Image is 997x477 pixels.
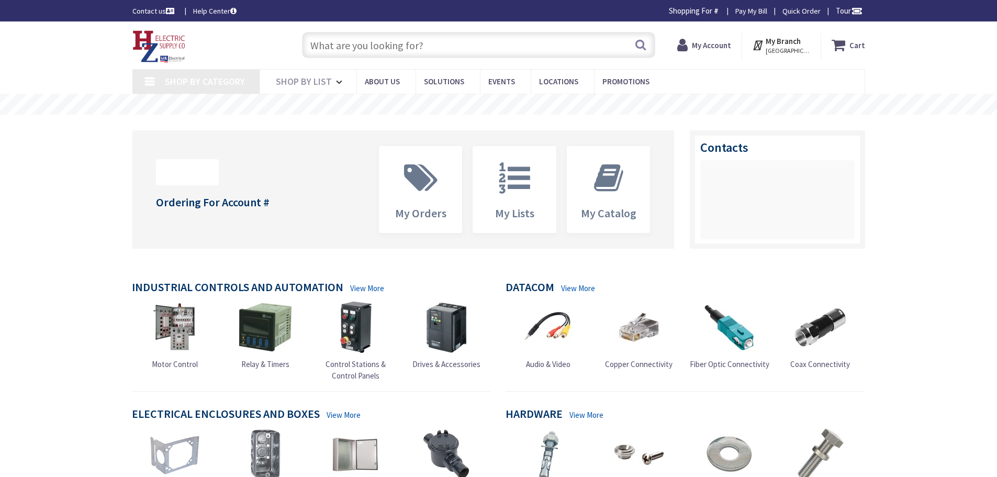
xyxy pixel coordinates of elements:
[539,76,578,86] span: Locations
[495,206,534,220] span: My Lists
[692,40,731,50] strong: My Account
[165,75,245,87] span: Shop By Category
[735,6,767,16] a: Pay My Bill
[526,359,570,369] span: Audio & Video
[703,301,756,353] img: Fiber Optic Connectivity
[690,301,769,370] a: Fiber Optic Connectivity Fiber Optic Connectivity
[766,36,801,46] strong: My Branch
[412,359,480,369] span: Drives & Accessories
[506,407,563,423] h4: Hardware
[605,301,673,370] a: Copper Connectivity Copper Connectivity
[412,301,480,370] a: Drives & Accessories Drives & Accessories
[569,409,603,420] a: View More
[395,206,446,220] span: My Orders
[700,141,855,154] h3: Contacts
[752,36,810,54] div: My Branch [GEOGRAPHIC_DATA], [GEOGRAPHIC_DATA]
[832,36,865,54] a: Cart
[132,281,343,296] h4: Industrial Controls and Automation
[836,6,862,16] span: Tour
[327,409,361,420] a: View More
[605,359,673,369] span: Copper Connectivity
[690,359,769,369] span: Fiber Optic Connectivity
[149,301,201,370] a: Motor Control Motor Control
[239,301,292,370] a: Relay & Timers Relay & Timers
[506,281,554,296] h4: Datacom
[473,147,556,232] a: My Lists
[790,359,850,369] span: Coax Connectivity
[330,301,382,353] img: Control Stations & Control Panels
[849,36,865,54] strong: Cart
[365,76,400,86] span: About Us
[302,32,655,58] input: What are you looking for?
[794,301,846,353] img: Coax Connectivity
[193,6,237,16] a: Help Center
[561,283,595,294] a: View More
[766,47,810,55] span: [GEOGRAPHIC_DATA], [GEOGRAPHIC_DATA]
[567,147,650,232] a: My Catalog
[132,6,176,16] a: Contact us
[152,359,198,369] span: Motor Control
[379,147,462,232] a: My Orders
[669,6,712,16] span: Shopping For
[313,301,399,381] a: Control Stations & Control Panels Control Stations & Control Panels
[407,99,592,110] rs-layer: Free Same Day Pickup at 8 Locations
[241,359,289,369] span: Relay & Timers
[602,76,649,86] span: Promotions
[581,206,636,220] span: My Catalog
[156,196,270,208] h4: Ordering For Account #
[350,283,384,294] a: View More
[522,301,575,353] img: Audio & Video
[239,301,292,353] img: Relay & Timers
[132,407,320,423] h4: Electrical Enclosures and Boxes
[522,301,575,370] a: Audio & Video Audio & Video
[488,76,515,86] span: Events
[782,6,821,16] a: Quick Order
[276,75,332,87] span: Shop By List
[132,30,186,63] img: HZ Electric Supply
[790,301,850,370] a: Coax Connectivity Coax Connectivity
[420,301,473,353] img: Drives & Accessories
[424,76,464,86] span: Solutions
[326,359,386,380] span: Control Stations & Control Panels
[677,36,731,54] a: My Account
[613,301,665,353] img: Copper Connectivity
[149,301,201,353] img: Motor Control
[714,6,719,16] strong: #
